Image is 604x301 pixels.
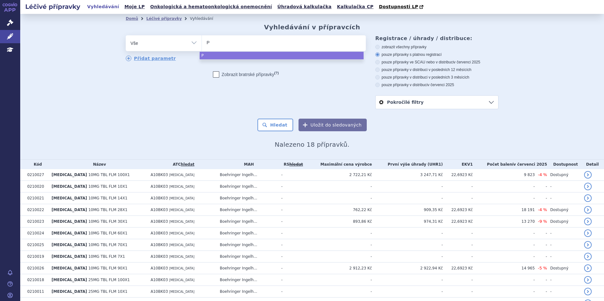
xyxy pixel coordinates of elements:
[584,264,592,272] a: detail
[584,183,592,190] a: detail
[547,160,581,169] th: Dostupnost
[275,141,350,148] span: Nalezeno 18 přípravků.
[151,266,168,270] span: A10BK03
[305,181,372,192] td: -
[547,274,581,286] td: -
[169,243,194,247] span: [MEDICAL_DATA]
[24,251,48,263] td: 0210019
[581,160,604,169] th: Detail
[217,263,278,274] td: Boehringer Ingelh...
[372,263,443,274] td: 2 922,94 Kč
[305,274,372,286] td: -
[169,185,194,188] span: [MEDICAL_DATA]
[375,60,498,65] label: pouze přípravky ve SCAU nebo v distribuci
[443,204,473,216] td: 22,6923 Kč
[278,239,305,251] td: -
[547,216,581,227] td: Dostupný
[584,229,592,237] a: detail
[85,3,121,11] a: Vyhledávání
[88,243,128,247] span: 10MG TBL FLM 70X1
[278,227,305,239] td: -
[48,160,147,169] th: Název
[372,239,443,251] td: -
[88,173,130,177] span: 10MG TBL FLM 100X1
[443,251,473,263] td: -
[151,173,168,177] span: A10BK03
[427,83,454,87] span: v červenci 2025
[278,274,305,286] td: -
[51,196,87,200] span: [MEDICAL_DATA]
[473,286,535,298] td: -
[88,254,125,259] span: 10MG TBL FLM 7X1
[305,169,372,181] td: 2 722,21 Kč
[305,192,372,204] td: -
[274,71,279,75] abbr: (?)
[372,286,443,298] td: -
[372,227,443,239] td: -
[473,251,535,263] td: -
[547,263,581,274] td: Dostupný
[443,274,473,286] td: -
[535,286,547,298] td: -
[305,160,372,169] th: Maximální cena výrobce
[217,239,278,251] td: Boehringer Ingelh...
[148,160,217,169] th: ATC
[169,232,194,235] span: [MEDICAL_DATA]
[535,227,547,239] td: -
[473,160,547,169] th: Počet balení
[169,290,194,293] span: [MEDICAL_DATA]
[88,231,128,235] span: 10MG TBL FLM 60X1
[584,288,592,295] a: detail
[278,181,305,192] td: -
[547,204,581,216] td: Dostupný
[584,253,592,260] a: detail
[372,181,443,192] td: -
[181,162,194,167] a: hledat
[584,218,592,225] a: detail
[278,263,305,274] td: -
[372,169,443,181] td: 3 247,71 Kč
[372,160,443,169] th: První výše úhrady (UHR1)
[24,169,48,181] td: 0210027
[217,216,278,227] td: Boehringer Ingelh...
[275,3,334,11] a: Úhradová kalkulačka
[584,194,592,202] a: detail
[126,56,176,61] a: Přidat parametr
[443,169,473,181] td: 22,6923 Kč
[443,263,473,274] td: 22,6923 Kč
[372,204,443,216] td: 909,35 Kč
[305,263,372,274] td: 2 912,23 Kč
[24,263,48,274] td: 0210026
[169,220,194,223] span: [MEDICAL_DATA]
[535,274,547,286] td: -
[473,239,535,251] td: -
[217,227,278,239] td: Boehringer Ingelh...
[372,251,443,263] td: -
[20,2,85,11] h2: Léčivé přípravky
[305,204,372,216] td: 762,22 Kč
[151,231,168,235] span: A10BK03
[547,227,581,239] td: -
[88,266,128,270] span: 10MG TBL FLM 90X1
[547,181,581,192] td: -
[217,169,278,181] td: Boehringer Ingelh...
[535,251,547,263] td: -
[51,278,87,282] span: [MEDICAL_DATA]
[24,192,48,204] td: 0210021
[169,255,194,258] span: [MEDICAL_DATA]
[151,196,168,200] span: A10BK03
[151,243,168,247] span: A10BK03
[538,207,547,212] span: -4 %
[443,227,473,239] td: -
[278,169,305,181] td: -
[443,192,473,204] td: -
[278,160,305,169] th: RS
[146,16,182,21] a: Léčivé přípravky
[538,266,547,270] span: -5 %
[584,206,592,214] a: detail
[88,208,128,212] span: 10MG TBL FLM 28X1
[538,172,547,177] span: -4 %
[24,160,48,169] th: Kód
[289,162,303,167] a: vyhledávání neobsahuje žádnou platnou referenční skupinu
[169,278,194,282] span: [MEDICAL_DATA]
